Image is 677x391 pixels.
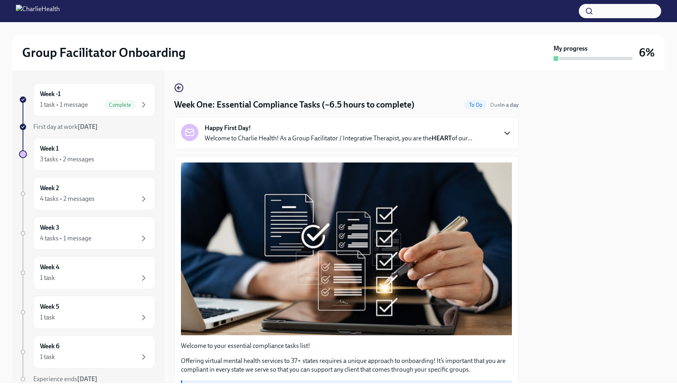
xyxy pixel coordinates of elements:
h6: Week 2 [40,184,59,193]
strong: [DATE] [77,375,97,383]
span: Complete [104,102,136,108]
p: Offering virtual mental health services to 37+ states requires a unique approach to onboarding! I... [181,357,512,374]
a: Week 13 tasks • 2 messages [19,138,155,171]
h6: Week 6 [40,342,59,351]
a: Week -11 task • 1 messageComplete [19,83,155,116]
div: 4 tasks • 1 message [40,234,91,243]
h2: Group Facilitator Onboarding [22,45,186,60]
a: First day at work[DATE] [19,123,155,131]
h6: Week 5 [40,302,59,311]
strong: My progress [553,44,588,53]
span: To Do [464,102,487,108]
span: First day at work [33,123,98,130]
a: Week 24 tasks • 2 messages [19,177,155,210]
span: October 13th, 2025 10:00 [490,101,519,109]
strong: HEART [432,134,452,142]
strong: Happy First Day! [205,124,251,132]
strong: in a day [500,102,519,108]
div: 1 task • 1 message [40,100,88,109]
a: Week 51 task [19,296,155,329]
span: Experience ends [33,375,97,383]
h6: Week 4 [40,263,59,272]
div: 4 tasks • 2 messages [40,195,95,203]
div: 1 task [40,353,55,361]
div: 1 task [40,313,55,322]
h6: Week 3 [40,223,59,232]
strong: [DATE] [78,123,98,130]
button: Zoom image [181,162,512,335]
a: Week 61 task [19,335,155,368]
h3: 6% [639,45,655,60]
p: Welcome to Charlie Health! As a Group Facilitator / Integrative Therapist, you are the of our... [205,134,472,143]
h6: Week -1 [40,90,61,98]
div: 1 task [40,274,55,282]
a: Week 34 tasks • 1 message [19,217,155,250]
h6: Week 1 [40,144,59,153]
h4: Week One: Essential Compliance Tasks (~6.5 hours to complete) [174,99,415,111]
span: Due [490,102,519,108]
img: CharlieHealth [16,5,60,17]
p: Welcome to your essential compliance tasks list! [181,342,512,350]
div: 3 tasks • 2 messages [40,155,94,164]
a: Week 41 task [19,256,155,289]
